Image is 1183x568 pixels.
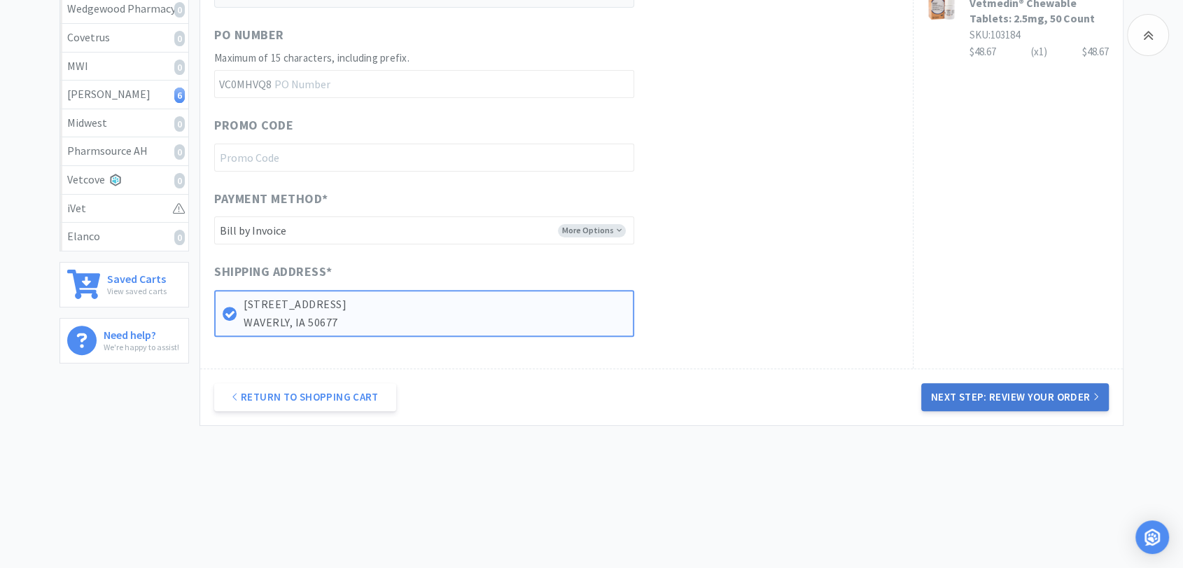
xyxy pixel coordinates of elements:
[60,109,188,138] a: Midwest0
[1031,43,1047,60] div: (x 1 )
[921,383,1109,411] button: Next Step: Review Your Order
[104,326,179,340] h6: Need help?
[969,28,1020,41] span: SKU: 103184
[174,116,185,132] i: 0
[214,262,332,282] span: Shipping Address *
[174,31,185,46] i: 0
[67,114,181,132] div: Midwest
[67,85,181,104] div: [PERSON_NAME]
[174,144,185,160] i: 0
[214,25,284,46] span: PO Number
[969,43,1109,60] div: $48.67
[214,71,274,97] span: VC0MHVQ8
[244,314,626,332] p: WAVERLY, IA 50677
[174,173,185,188] i: 0
[67,142,181,160] div: Pharmsource AH
[59,262,189,307] a: Saved CartsView saved carts
[60,223,188,251] a: Elanco0
[214,51,409,64] span: Maximum of 15 characters, including prefix.
[104,340,179,354] p: We're happy to assist!
[174,88,185,103] i: 6
[107,284,167,298] p: View saved carts
[174,60,185,75] i: 0
[214,189,328,209] span: Payment Method *
[60,81,188,109] a: [PERSON_NAME]6
[214,70,634,98] input: PO Number
[1082,43,1109,60] div: $48.67
[244,296,626,314] p: [STREET_ADDRESS]
[60,137,188,166] a: Pharmsource AH0
[60,53,188,81] a: MWI0
[60,24,188,53] a: Covetrus0
[67,228,181,246] div: Elanco
[214,383,396,411] a: Return to Shopping Cart
[107,270,167,284] h6: Saved Carts
[214,144,634,172] input: Promo Code
[1135,520,1169,554] div: Open Intercom Messenger
[67,171,181,189] div: Vetcove
[214,116,293,136] span: Promo Code
[67,57,181,76] div: MWI
[60,195,188,223] a: iVet
[67,200,181,218] div: iVet
[174,230,185,245] i: 0
[60,166,188,195] a: Vetcove0
[174,2,185,18] i: 0
[67,29,181,47] div: Covetrus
